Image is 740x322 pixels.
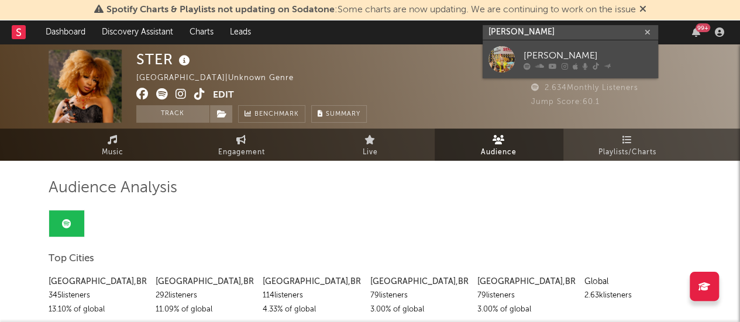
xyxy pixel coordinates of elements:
div: [GEOGRAPHIC_DATA] , BR [370,275,468,289]
div: 292 listeners [156,289,254,303]
div: [PERSON_NAME] [524,49,652,63]
div: [GEOGRAPHIC_DATA] , BR [49,275,147,289]
div: 11.09 % of global [156,303,254,317]
button: Summary [311,105,367,123]
span: Jump Score: 60.1 [531,98,600,106]
div: 79 listeners [370,289,468,303]
span: Top Cities [49,252,94,266]
a: Discovery Assistant [94,20,181,44]
a: Engagement [177,129,306,161]
span: Audience [481,146,517,160]
div: STER [136,50,193,69]
div: 13.10 % of global [49,303,147,317]
a: Live [306,129,435,161]
a: Leads [222,20,259,44]
button: Track [136,105,209,123]
div: 3.00 % of global [477,303,576,317]
span: Dismiss [639,5,646,15]
span: Engagement [218,146,265,160]
div: [GEOGRAPHIC_DATA] , BR [477,275,576,289]
div: 4.33 % of global [263,303,361,317]
span: : Some charts are now updating. We are continuing to work on the issue [106,5,636,15]
a: Charts [181,20,222,44]
span: Live [363,146,378,160]
div: 2.63k listeners [584,289,683,303]
a: Playlists/Charts [563,129,692,161]
div: Global [584,275,683,289]
span: 2.634 Monthly Listeners [531,84,638,92]
input: Search for artists [483,25,658,40]
a: Audience [435,129,563,161]
a: Dashboard [37,20,94,44]
a: [PERSON_NAME] [483,40,658,78]
div: 3.00 % of global [370,303,468,317]
span: Playlists/Charts [598,146,656,160]
span: Spotify Charts & Playlists not updating on Sodatone [106,5,335,15]
span: Audience Analysis [49,181,177,195]
span: Summary [326,111,360,117]
div: 79 listeners [477,289,576,303]
span: Music [102,146,123,160]
a: Benchmark [238,105,305,123]
div: 345 listeners [49,289,147,303]
div: 114 listeners [263,289,361,303]
div: [GEOGRAPHIC_DATA] | Unknown Genre [136,71,307,85]
button: Edit [213,88,234,103]
div: [GEOGRAPHIC_DATA] , BR [263,275,361,289]
div: 99 + [696,23,710,32]
span: Benchmark [254,108,299,122]
div: [GEOGRAPHIC_DATA] , BR [156,275,254,289]
a: Music [49,129,177,161]
button: 99+ [692,27,700,37]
